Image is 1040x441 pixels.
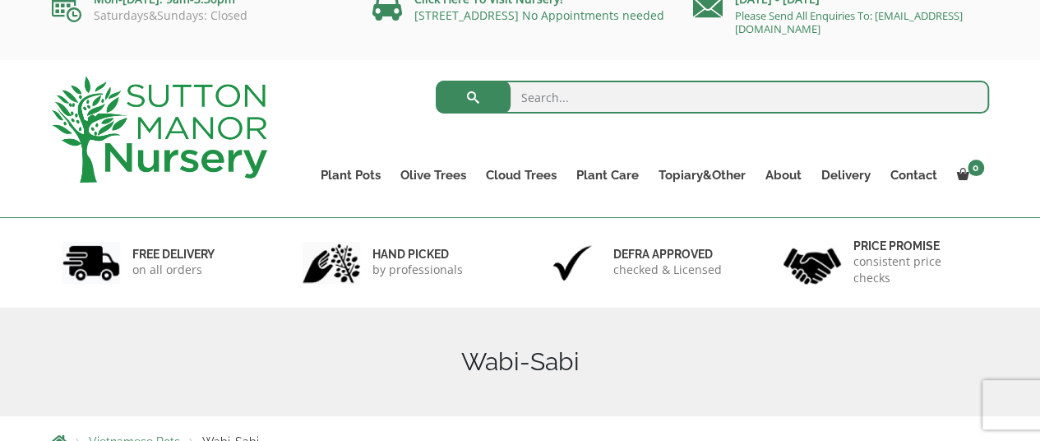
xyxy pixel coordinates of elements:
[649,164,756,187] a: Topiary&Other
[391,164,476,187] a: Olive Trees
[372,262,463,278] p: by professionals
[132,247,215,262] h6: FREE DELIVERY
[881,164,947,187] a: Contact
[476,164,566,187] a: Cloud Trees
[52,347,989,377] h1: Wabi-Sabi
[311,164,391,187] a: Plant Pots
[853,253,978,286] p: consistent price checks
[543,242,601,284] img: 3.jpg
[735,8,963,36] a: Please Send All Enquiries To: [EMAIL_ADDRESS][DOMAIN_NAME]
[853,239,978,253] h6: Price promise
[968,160,984,176] span: 0
[414,7,664,23] a: [STREET_ADDRESS] No Appointments needed
[132,262,215,278] p: on all orders
[52,9,348,22] p: Saturdays&Sundays: Closed
[756,164,811,187] a: About
[303,242,360,284] img: 2.jpg
[52,77,267,183] img: logo
[811,164,881,187] a: Delivery
[566,164,649,187] a: Plant Care
[947,164,989,187] a: 0
[613,262,722,278] p: checked & Licensed
[62,242,120,284] img: 1.jpg
[372,247,463,262] h6: hand picked
[436,81,989,114] input: Search...
[613,247,722,262] h6: Defra approved
[783,238,841,288] img: 4.jpg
